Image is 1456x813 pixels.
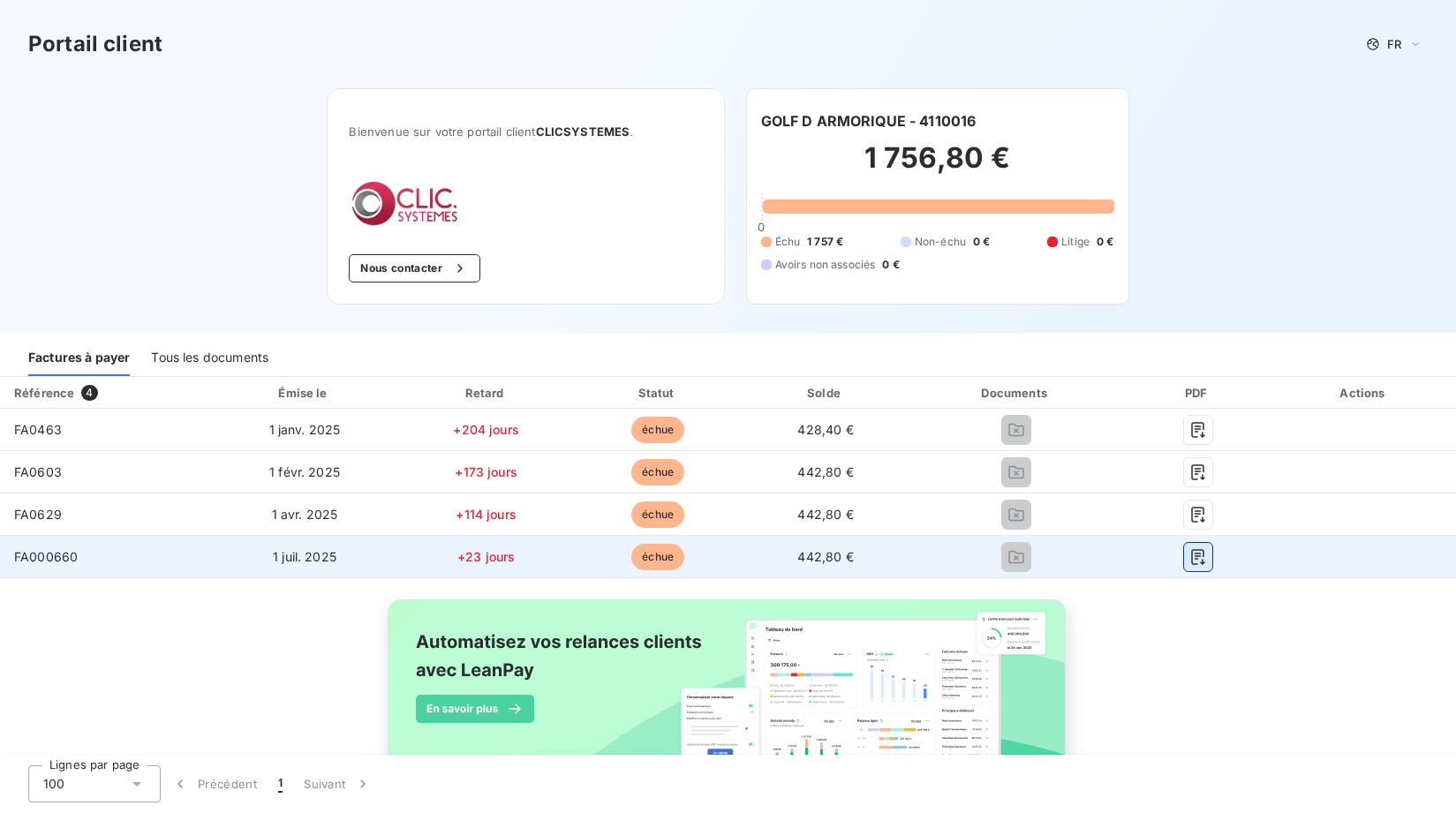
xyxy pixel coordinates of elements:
[43,775,64,793] span: 100
[758,220,765,234] span: 0
[915,234,966,250] span: Non-échu
[269,464,340,479] span: 1 févr. 2025
[631,417,684,443] span: échue
[151,339,268,376] div: Tous les documents
[457,549,515,564] span: +23 jours
[349,181,462,226] img: Company logo
[912,384,1120,402] div: Documents
[14,422,62,437] span: FA0463
[349,254,479,282] button: Nous contacter
[14,464,62,479] span: FA0603
[1276,384,1452,402] div: Actions
[273,549,336,564] span: 1 juil. 2025
[456,507,517,522] span: +114 jours
[797,549,853,564] span: 442,80 €
[797,464,853,479] span: 442,80 €
[1387,37,1401,51] span: FR
[631,501,684,528] span: échue
[28,339,130,376] div: Factures à payer
[746,384,904,402] div: Solde
[268,765,293,802] button: 1
[631,544,684,570] span: échue
[1128,384,1269,402] div: PDF
[403,384,570,402] div: Retard
[28,28,162,60] h3: Portail client
[807,234,843,250] span: 1 757 €
[973,234,990,250] span: 0 €
[272,507,338,522] span: 1 avr. 2025
[372,589,1085,806] img: banner
[14,507,62,522] span: FA0629
[14,386,74,400] div: Référence
[214,384,396,402] div: Émise le
[293,765,382,802] button: Suivant
[761,110,977,132] h6: GOLF D ARMORIQUE - 4110016
[269,422,341,437] span: 1 janv. 2025
[775,234,801,250] span: Échu
[775,257,876,273] span: Avoirs non associés
[453,422,519,437] span: +204 jours
[14,549,78,564] span: FA000660
[1097,234,1113,250] span: 0 €
[1061,234,1090,250] span: Litige
[577,384,739,402] div: Statut
[81,385,97,401] span: 4
[797,507,853,522] span: 442,80 €
[536,124,630,139] span: CLICSYSTEMES
[161,765,268,802] button: Précédent
[278,775,283,793] span: 1
[761,140,1114,193] h2: 1 756,80 €
[882,257,899,273] span: 0 €
[349,124,702,139] span: Bienvenue sur votre portail client .
[631,459,684,486] span: échue
[797,422,853,437] span: 428,40 €
[455,464,517,479] span: +173 jours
